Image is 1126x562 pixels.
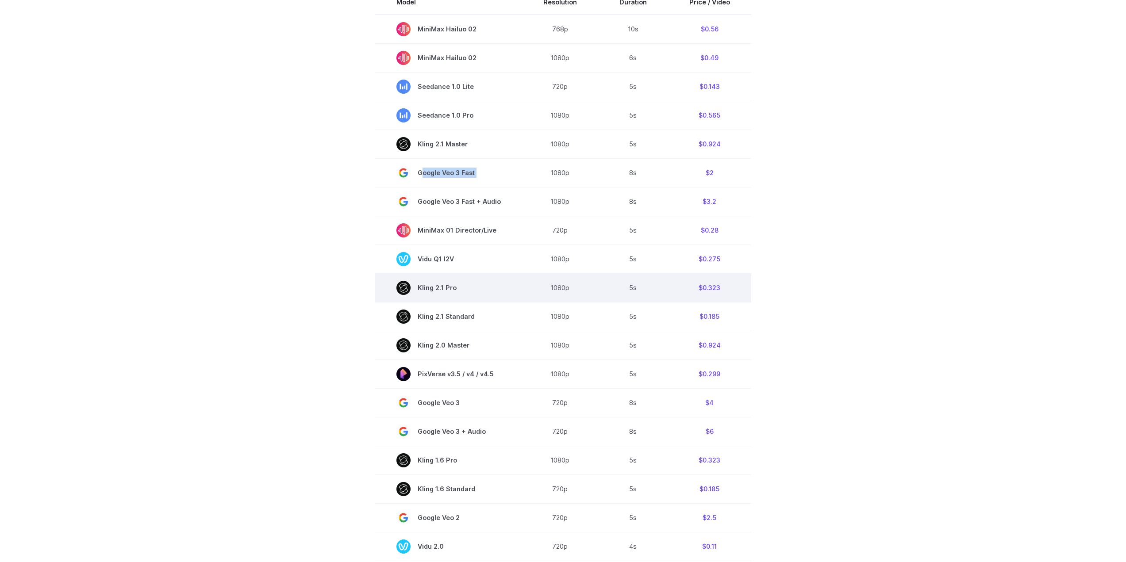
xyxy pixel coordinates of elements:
td: 5s [598,245,668,273]
td: 8s [598,187,668,216]
td: $0.28 [668,216,751,245]
td: 10s [598,15,668,44]
td: $0.323 [668,273,751,302]
td: 6s [598,43,668,72]
td: 720p [522,72,598,101]
span: Google Veo 3 Fast + Audio [396,195,501,209]
td: 1080p [522,302,598,331]
td: 720p [522,417,598,446]
td: 8s [598,417,668,446]
td: 5s [598,503,668,532]
td: 1080p [522,101,598,130]
span: Vidu 2.0 [396,539,501,554]
td: 1080p [522,130,598,158]
td: 5s [598,130,668,158]
td: $0.924 [668,130,751,158]
td: 8s [598,388,668,417]
span: MiniMax 01 Director/Live [396,223,501,237]
td: 8s [598,158,668,187]
td: 5s [598,216,668,245]
span: Kling 1.6 Standard [396,482,501,496]
td: 5s [598,359,668,388]
span: MiniMax Hailuo 02 [396,51,501,65]
span: Kling 2.1 Master [396,137,501,151]
td: 5s [598,474,668,503]
td: 5s [598,101,668,130]
td: 5s [598,446,668,474]
span: PixVerse v3.5 / v4 / v4.5 [396,367,501,381]
td: $0.275 [668,245,751,273]
span: Google Veo 3 [396,396,501,410]
span: MiniMax Hailuo 02 [396,22,501,36]
td: $0.924 [668,331,751,359]
td: $0.299 [668,359,751,388]
td: 1080p [522,245,598,273]
td: 1080p [522,273,598,302]
td: $0.185 [668,302,751,331]
td: 1080p [522,359,598,388]
td: $0.143 [668,72,751,101]
td: $0.49 [668,43,751,72]
span: Google Veo 3 + Audio [396,424,501,439]
td: 720p [522,503,598,532]
td: 1080p [522,187,598,216]
td: 720p [522,532,598,561]
td: $0.185 [668,474,751,503]
td: 768p [522,15,598,44]
span: Seedance 1.0 Pro [396,108,501,122]
span: Kling 2.0 Master [396,338,501,352]
td: 5s [598,302,668,331]
td: 1080p [522,158,598,187]
td: $6 [668,417,751,446]
td: $2 [668,158,751,187]
span: Kling 1.6 Pro [396,453,501,467]
span: Kling 2.1 Pro [396,281,501,295]
td: 5s [598,72,668,101]
span: Google Veo 3 Fast [396,166,501,180]
td: 720p [522,474,598,503]
td: 4s [598,532,668,561]
td: $4 [668,388,751,417]
td: $0.323 [668,446,751,474]
span: Vidu Q1 I2V [396,252,501,266]
span: Seedance 1.0 Lite [396,80,501,94]
td: 1080p [522,43,598,72]
td: 1080p [522,446,598,474]
td: $3.2 [668,187,751,216]
span: Google Veo 2 [396,511,501,525]
span: Kling 2.1 Standard [396,310,501,324]
td: 720p [522,388,598,417]
td: $0.56 [668,15,751,44]
td: 1080p [522,331,598,359]
td: 5s [598,273,668,302]
td: $0.565 [668,101,751,130]
td: 720p [522,216,598,245]
td: 5s [598,331,668,359]
td: $0.11 [668,532,751,561]
td: $2.5 [668,503,751,532]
